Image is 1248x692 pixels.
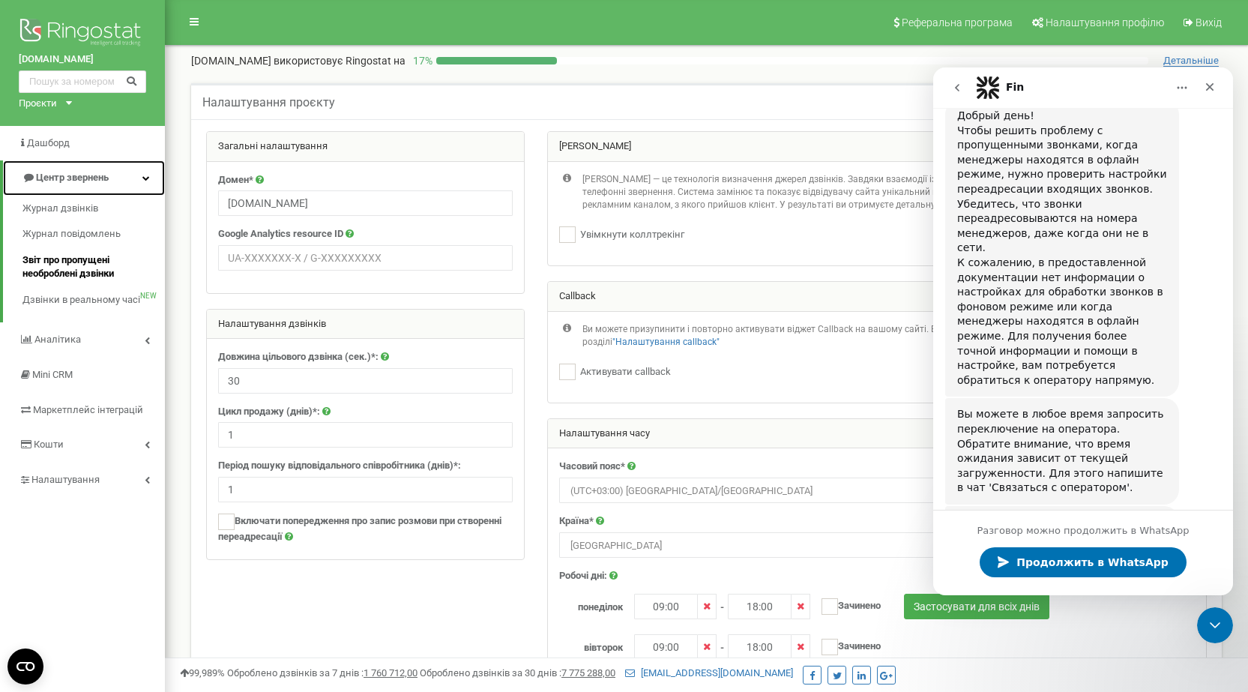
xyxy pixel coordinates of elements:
[902,16,1013,28] span: Реферальна програма
[810,594,881,615] label: Зачинено
[22,221,165,247] a: Журнал повідомлень
[22,202,98,216] span: Журнал дзвінків
[548,282,1206,312] div: Callback
[32,369,73,380] span: Mini CRM
[218,459,461,473] label: Період пошуку відповідального співробітника (днів)*:
[612,337,720,347] a: "Налаштування callback"
[202,96,335,109] h5: Налаштування проєкту
[19,15,146,52] img: Ringostat logo
[31,474,100,485] span: Налаштування
[218,514,513,544] label: Включати попередження про запис розмови при створенні переадресації
[3,160,165,196] a: Центр звернень
[548,594,634,615] label: понеділок
[180,667,225,679] span: 99,989%
[274,55,406,67] span: використовує Ringostat на
[19,70,146,93] input: Пошук за номером
[561,667,615,679] u: 7 775 288,00
[933,67,1233,595] iframe: Intercom live chat
[46,480,253,510] a: Продолжить в WhatsApp
[7,649,43,685] button: Open CMP widget
[22,227,121,241] span: Журнал повідомлень
[218,190,513,216] input: example.com
[406,53,436,68] p: 17 %
[207,310,524,340] div: Налаштування дзвінків
[720,634,724,655] span: -
[582,173,1195,211] p: [PERSON_NAME] — це технологія визначення джерел дзвінків. Завдяки взаємодії із системами веб-анал...
[22,253,157,281] span: Звіт про пропущені необроблені дзвінки
[218,350,379,364] label: Довжина цільового дзвінка (сек.)*:
[420,667,615,679] span: Оброблено дзвінків за 30 днів :
[36,172,109,183] span: Центр звернень
[548,132,1206,162] div: [PERSON_NAME]
[227,667,417,679] span: Оброблено дзвінків за 7 днів :
[548,419,1206,449] div: Налаштування часу
[1197,607,1233,643] iframe: Intercom live chat
[364,667,417,679] u: 1 760 712,00
[576,365,671,379] label: Активувати callback
[12,439,288,534] div: Ringostat говорит…
[1046,16,1164,28] span: Налаштування профілю
[76,480,235,510] span: Продолжить в WhatsApp
[564,535,1190,556] span: Ukraine
[559,514,594,529] label: Країна*
[207,132,524,162] div: Загальні налаштування
[720,594,724,615] span: -
[218,405,320,419] label: Цикл продажу (днів)*:
[576,228,684,242] label: Увімкнути коллтрекінг
[27,137,70,148] span: Дашборд
[218,245,513,271] input: UA-XXXXXXX-X / G-XXXXXXXXX
[22,293,140,307] span: Дзвінки в реальному часі
[559,460,625,474] label: Часовий пояс*
[34,439,64,450] span: Кошти
[904,594,1049,619] button: Застосувати для всіх днів
[191,53,406,68] p: [DOMAIN_NAME]
[625,667,793,679] a: [EMAIL_ADDRESS][DOMAIN_NAME]
[559,532,1195,558] span: Ukraine
[218,227,343,241] label: Google Analytics resource ID
[548,634,634,655] label: вівторок
[19,97,57,111] div: Проєкти
[1163,55,1219,67] span: Детальніше
[810,634,881,655] label: Зачинено
[564,481,1190,502] span: (UTC+03:00) Europe/Kiev
[218,173,253,187] label: Домен*
[33,404,143,415] span: Маркетплейс інтеграцій
[22,196,165,222] a: Журнал дзвінків
[559,569,607,583] label: Робочі дні:
[582,323,1195,349] p: Ви можете призупинити і повторно активувати віджет Callback на вашому сайті. Всі можливі налаштув...
[34,334,81,345] span: Аналiтика
[1196,16,1222,28] span: Вихід
[19,52,146,67] a: [DOMAIN_NAME]
[22,287,165,313] a: Дзвінки в реальному часіNEW
[559,478,1195,503] span: (UTC+03:00) Europe/Kiev
[22,247,165,287] a: Звіт про пропущені необроблені дзвінки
